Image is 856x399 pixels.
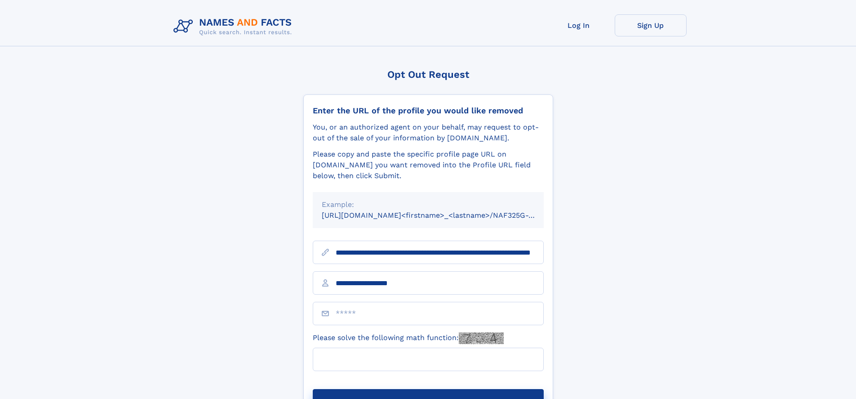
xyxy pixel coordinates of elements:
[313,149,544,181] div: Please copy and paste the specific profile page URL on [DOMAIN_NAME] you want removed into the Pr...
[303,69,553,80] div: Opt Out Request
[322,199,535,210] div: Example:
[313,332,504,344] label: Please solve the following math function:
[543,14,615,36] a: Log In
[615,14,687,36] a: Sign Up
[170,14,299,39] img: Logo Names and Facts
[313,106,544,116] div: Enter the URL of the profile you would like removed
[322,211,561,220] small: [URL][DOMAIN_NAME]<firstname>_<lastname>/NAF325G-xxxxxxxx
[313,122,544,143] div: You, or an authorized agent on your behalf, may request to opt-out of the sale of your informatio...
